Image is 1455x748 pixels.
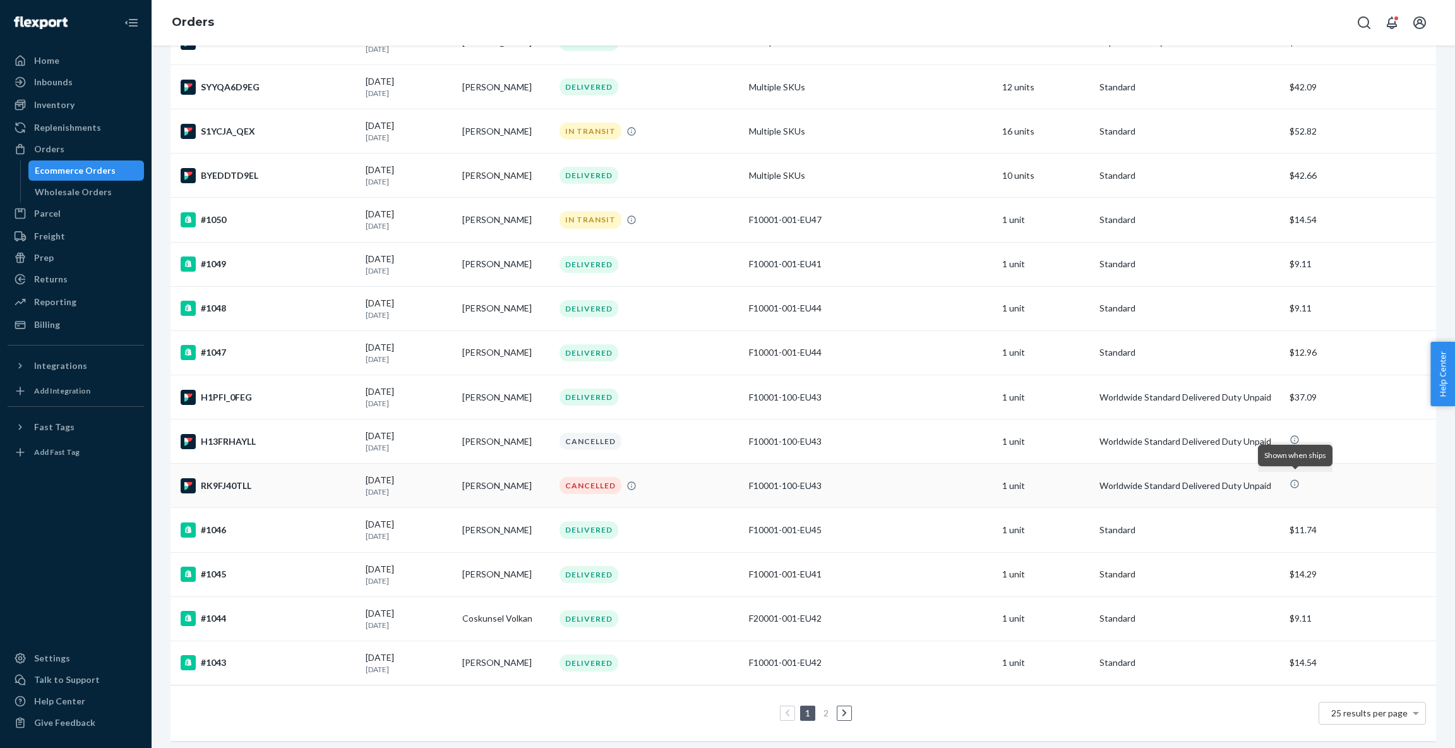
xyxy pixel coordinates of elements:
td: [PERSON_NAME] [457,286,554,330]
td: Multiple SKUs [744,65,997,109]
td: 1 unit [997,464,1094,508]
p: Standard [1099,524,1279,536]
div: Talk to Support [34,673,100,686]
button: Open account menu [1407,10,1432,35]
div: F10001-001-EU41 [749,258,992,270]
div: Parcel [34,207,61,220]
div: [DATE] [366,607,453,630]
div: IN TRANSIT [560,211,621,228]
a: Help Center [8,691,144,711]
div: #1048 [181,301,356,316]
p: [DATE] [366,220,453,231]
td: 1 unit [997,508,1094,552]
td: [PERSON_NAME] [457,508,554,552]
p: Standard [1099,656,1279,669]
a: Inbounds [8,72,144,92]
div: H1PFI_0FEG [181,390,356,405]
td: $9.11 [1284,286,1436,330]
ol: breadcrumbs [162,4,224,41]
p: [DATE] [366,310,453,320]
a: Talk to Support [8,670,144,690]
a: Orders [8,139,144,159]
div: Returns [34,273,68,286]
td: $42.09 [1284,65,1436,109]
td: 1 unit [997,242,1094,286]
td: [PERSON_NAME] [457,330,554,375]
a: Page 2 [821,708,831,718]
a: Add Integration [8,381,144,401]
td: Coskunsel Volkan [457,596,554,641]
button: Close Navigation [119,10,144,35]
td: $42.66 [1284,154,1436,198]
td: [PERSON_NAME] [457,242,554,286]
p: Worldwide Standard Delivered Duty Unpaid [1099,480,1279,492]
a: Home [8,51,144,71]
p: Worldwide Standard Delivered Duty Unpaid [1099,391,1279,404]
div: [DATE] [366,563,453,586]
p: [DATE] [366,398,453,409]
div: Billing [34,318,60,331]
div: Give Feedback [34,716,95,729]
td: 1 unit [997,286,1094,330]
td: $14.29 [1284,552,1436,596]
td: $37.09 [1284,375,1436,419]
td: 1 unit [997,330,1094,375]
div: H13FRHAYLL [181,434,356,449]
div: IN TRANSIT [560,123,621,140]
div: Replenishments [34,121,101,134]
a: Prep [8,248,144,268]
a: Returns [8,269,144,289]
p: [DATE] [366,132,453,143]
div: [DATE] [366,253,453,276]
div: Orders [34,143,64,155]
div: Prep [34,251,54,264]
div: DELIVERED [560,610,618,627]
p: [DATE] [366,265,453,276]
p: Standard [1099,568,1279,581]
div: DELIVERED [560,300,618,317]
a: Freight [8,226,144,246]
div: F10001-100-EU43 [749,435,992,448]
p: Standard [1099,125,1279,138]
div: Help Center [34,695,85,708]
p: Standard [1099,258,1279,270]
div: F20001-001-EU42 [749,612,992,625]
div: DELIVERED [560,566,618,583]
div: #1046 [181,522,356,538]
p: Standard [1099,169,1279,182]
a: Orders [172,15,214,29]
td: [PERSON_NAME] [457,464,554,508]
div: [DATE] [366,430,453,453]
div: [DATE] [366,518,453,541]
td: $9.11 [1284,596,1436,641]
span: 25 results per page [1331,708,1408,718]
button: Help Center [1430,342,1455,406]
a: Ecommerce Orders [28,160,145,181]
div: Shown when ships [1258,445,1332,466]
div: BYEDDTD9EL [181,168,356,183]
div: #1047 [181,345,356,360]
td: [PERSON_NAME] [457,154,554,198]
p: [DATE] [366,531,453,541]
div: F10001-001-EU44 [749,346,992,359]
div: DELIVERED [560,167,618,184]
td: 1 unit [997,198,1094,242]
div: [DATE] [366,297,453,320]
p: [DATE] [366,486,453,497]
a: Reporting [8,292,144,312]
td: [PERSON_NAME] [457,641,554,685]
div: Inventory [34,99,75,111]
div: Reporting [34,296,76,308]
a: Add Fast Tag [8,442,144,462]
td: Multiple SKUs [744,109,997,154]
div: Inbounds [34,76,73,88]
img: Flexport logo [14,16,68,29]
div: [DATE] [366,75,453,99]
div: Fast Tags [34,421,75,433]
div: Ecommerce Orders [35,164,116,177]
div: [DATE] [366,208,453,231]
div: CANCELLED [560,433,621,450]
td: $14.54 [1284,198,1436,242]
div: [DATE] [366,385,453,409]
